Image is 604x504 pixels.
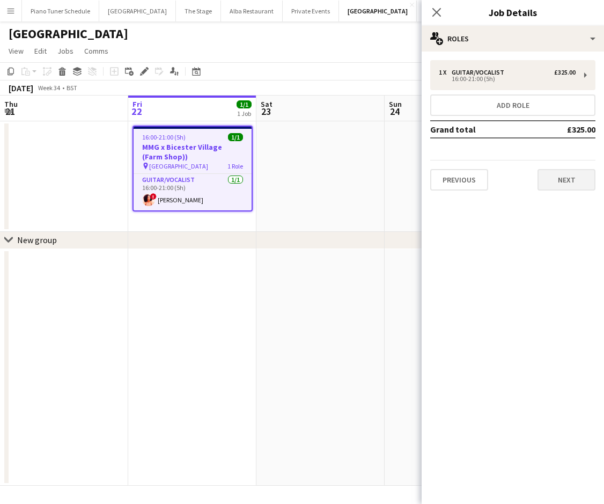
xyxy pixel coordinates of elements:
[35,84,62,92] span: Week 34
[134,142,252,162] h3: MMG x Bicester Village (Farm Shop))
[532,121,595,138] td: £325.00
[537,169,595,191] button: Next
[389,99,402,109] span: Sun
[283,1,339,21] button: Private Events
[132,99,142,109] span: Fri
[221,1,283,21] button: Alba Restaurant
[430,94,595,116] button: Add role
[422,5,604,19] h3: Job Details
[439,76,576,82] div: 16:00-21:00 (5h)
[422,26,604,52] div: Roles
[17,235,57,245] div: New group
[22,1,99,21] button: Piano Tuner Schedule
[439,69,452,76] div: 1 x
[452,69,509,76] div: Guitar/Vocalist
[67,84,77,92] div: BST
[57,46,73,56] span: Jobs
[131,105,142,118] span: 22
[387,105,402,118] span: 24
[84,46,108,56] span: Comms
[261,99,272,109] span: Sat
[53,44,78,58] a: Jobs
[9,26,128,42] h1: [GEOGRAPHIC_DATA]
[4,44,28,58] a: View
[237,109,251,118] div: 1 Job
[417,1,510,21] button: The Dorchester Promenade
[150,193,157,200] span: !
[339,1,417,21] button: [GEOGRAPHIC_DATA]
[3,105,18,118] span: 21
[259,105,272,118] span: 23
[132,126,253,211] app-job-card: 16:00-21:00 (5h)1/1MMG x Bicester Village (Farm Shop)) [GEOGRAPHIC_DATA]1 RoleGuitar/Vocalist1/11...
[430,121,532,138] td: Grand total
[176,1,221,21] button: The Stage
[430,169,488,191] button: Previous
[237,100,252,108] span: 1/1
[149,162,208,170] span: [GEOGRAPHIC_DATA]
[30,44,51,58] a: Edit
[227,162,243,170] span: 1 Role
[228,133,243,141] span: 1/1
[142,133,186,141] span: 16:00-21:00 (5h)
[9,46,24,56] span: View
[9,83,33,93] div: [DATE]
[4,99,18,109] span: Thu
[99,1,176,21] button: [GEOGRAPHIC_DATA]
[134,174,252,210] app-card-role: Guitar/Vocalist1/116:00-21:00 (5h)![PERSON_NAME]
[80,44,113,58] a: Comms
[554,69,576,76] div: £325.00
[34,46,47,56] span: Edit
